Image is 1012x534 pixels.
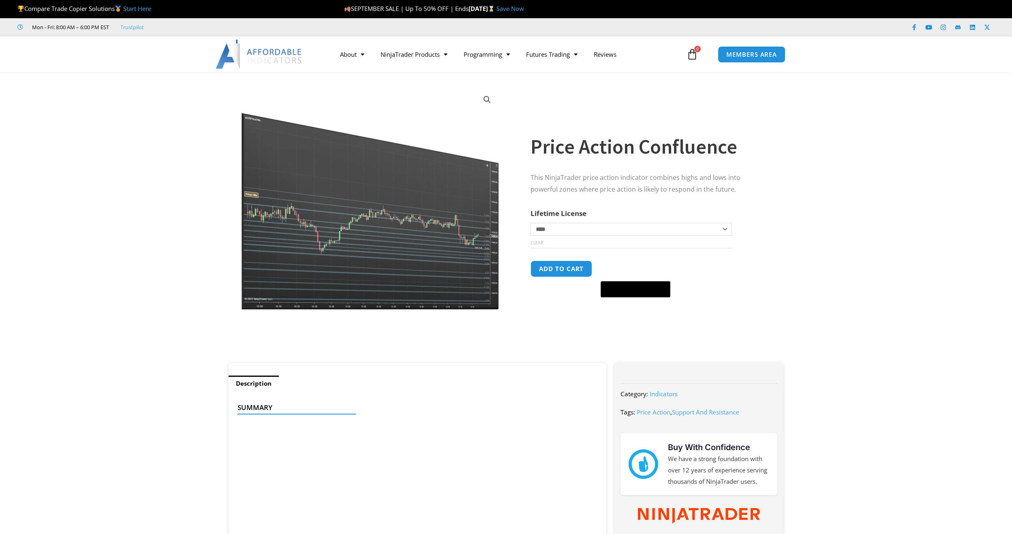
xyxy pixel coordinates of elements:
a: Start Here [123,4,151,13]
h4: Summary [237,404,591,412]
img: Price Action Confluence 2 [240,86,501,310]
span: This NinjaTrader price action indicator combines highs and lows into powerful zones where price a... [531,173,740,194]
a: Save Now [496,4,524,13]
a: Clear options [531,240,543,246]
a: View full-screen image gallery [480,92,494,107]
iframe: Secure express checkout frame [599,259,672,279]
a: Price Action [637,408,670,416]
a: Description [229,376,279,391]
a: Trustpilot [120,22,144,32]
span: 0 [694,46,701,52]
span: SEPTEMBER SALE | Up To 50% OFF | Ends [344,4,469,13]
img: mark thumbs good 43913 | Affordable Indicators – NinjaTrader [629,449,658,478]
a: NinjaTrader Products [372,45,456,64]
a: 0 [674,43,710,66]
img: NinjaTrader Wordmark color RGB | Affordable Indicators – NinjaTrader [638,508,760,523]
a: Futures Trading [518,45,586,64]
span: Compare Trade Copier Solutions [17,4,151,13]
strong: [DATE] [469,4,496,13]
iframe: PayPal Message 1 [531,303,767,310]
img: 🥇 [115,6,121,12]
nav: Menu [332,45,685,64]
a: MEMBERS AREA [718,46,785,63]
span: MEMBERS AREA [726,51,777,58]
a: Support And Resistance [672,408,739,416]
h1: Price Action Confluence [531,132,767,161]
button: Buy with GPay [601,281,670,297]
span: Category: [620,390,648,398]
span: Mon - Fri: 8:00 AM – 6:00 PM EST [30,22,109,32]
img: LogoAI | Affordable Indicators – NinjaTrader [216,40,303,69]
p: We have a strong foundation with over 12 years of experience serving thousands of NinjaTrader users. [668,453,769,487]
span: , [637,408,739,416]
h3: Buy With Confidence [668,441,769,453]
a: Indicators [650,390,678,398]
button: Add to cart [531,261,592,277]
a: Reviews [586,45,625,64]
label: Lifetime License [531,209,586,218]
a: About [332,45,372,64]
img: ⌛ [488,6,494,12]
a: Programming [456,45,518,64]
span: Tags: [620,408,635,416]
img: 🏆 [18,6,24,12]
img: 🍂 [344,6,351,12]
